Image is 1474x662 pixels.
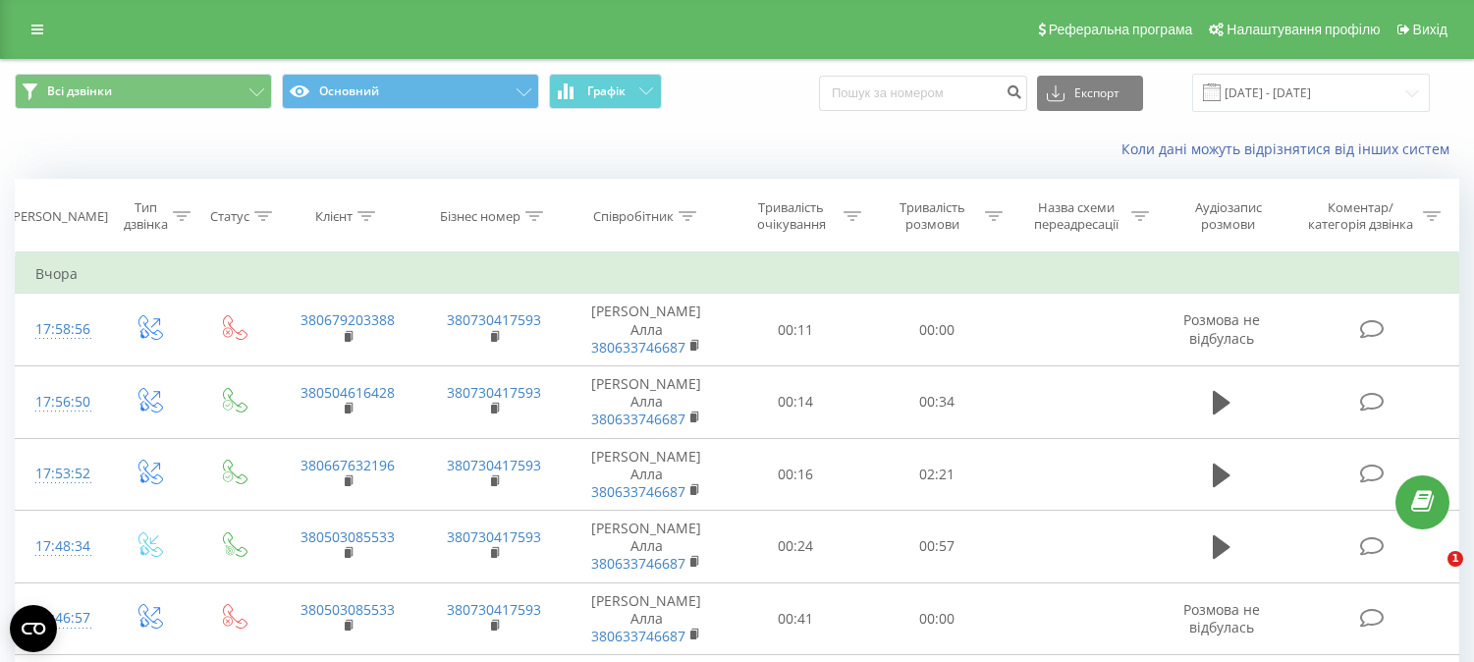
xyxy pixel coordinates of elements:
td: Вчора [16,254,1459,294]
div: 17:46:57 [35,599,85,637]
span: Вихід [1413,22,1447,37]
div: Бізнес номер [440,208,520,225]
button: Експорт [1037,76,1143,111]
a: 380730417593 [447,310,541,329]
div: Назва схеми переадресації [1025,199,1126,233]
a: 380633746687 [591,554,685,573]
a: 380633746687 [591,338,685,357]
a: 380730417593 [447,383,541,402]
span: Розмова не відбулась [1183,310,1260,347]
input: Пошук за номером [819,76,1027,111]
td: 00:41 [726,582,867,655]
td: 00:00 [866,294,1008,366]
a: 380730417593 [447,600,541,619]
a: 380503085533 [300,527,395,546]
a: 380633746687 [591,410,685,428]
div: Тривалість розмови [884,199,980,233]
td: 00:11 [726,294,867,366]
button: Open CMP widget [10,605,57,652]
div: 17:48:34 [35,527,85,566]
button: Основний [282,74,539,109]
td: [PERSON_NAME] Алла [568,294,726,366]
span: Всі дзвінки [47,83,112,99]
div: Тривалість очікування [743,199,840,233]
button: Графік [549,74,662,109]
td: 00:00 [866,582,1008,655]
div: Статус [210,208,249,225]
a: 380503085533 [300,600,395,619]
div: [PERSON_NAME] [9,208,108,225]
a: 380633746687 [591,482,685,501]
span: Налаштування профілю [1227,22,1380,37]
a: 380504616428 [300,383,395,402]
a: 380730417593 [447,527,541,546]
td: [PERSON_NAME] Алла [568,365,726,438]
a: 380730417593 [447,456,541,474]
div: 17:53:52 [35,455,85,493]
td: 00:34 [866,365,1008,438]
div: 17:56:50 [35,383,85,421]
a: Коли дані можуть відрізнятися вiд інших систем [1121,139,1459,158]
td: 00:14 [726,365,867,438]
iframe: Intercom live chat [1407,551,1454,598]
span: Реферальна програма [1049,22,1193,37]
div: Аудіозапис розмови [1172,199,1284,233]
div: Тип дзвінка [123,199,168,233]
td: 00:16 [726,438,867,511]
span: 1 [1447,551,1463,567]
div: 17:58:56 [35,310,85,349]
div: Співробітник [593,208,674,225]
button: Всі дзвінки [15,74,272,109]
div: Коментар/категорія дзвінка [1303,199,1418,233]
td: 02:21 [866,438,1008,511]
a: 380633746687 [591,627,685,645]
span: Розмова не відбулась [1183,600,1260,636]
td: [PERSON_NAME] Алла [568,438,726,511]
div: Клієнт [315,208,353,225]
span: Графік [587,84,626,98]
a: 380679203388 [300,310,395,329]
a: 380667632196 [300,456,395,474]
td: [PERSON_NAME] Алла [568,582,726,655]
td: [PERSON_NAME] Алла [568,511,726,583]
td: 00:57 [866,511,1008,583]
td: 00:24 [726,511,867,583]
